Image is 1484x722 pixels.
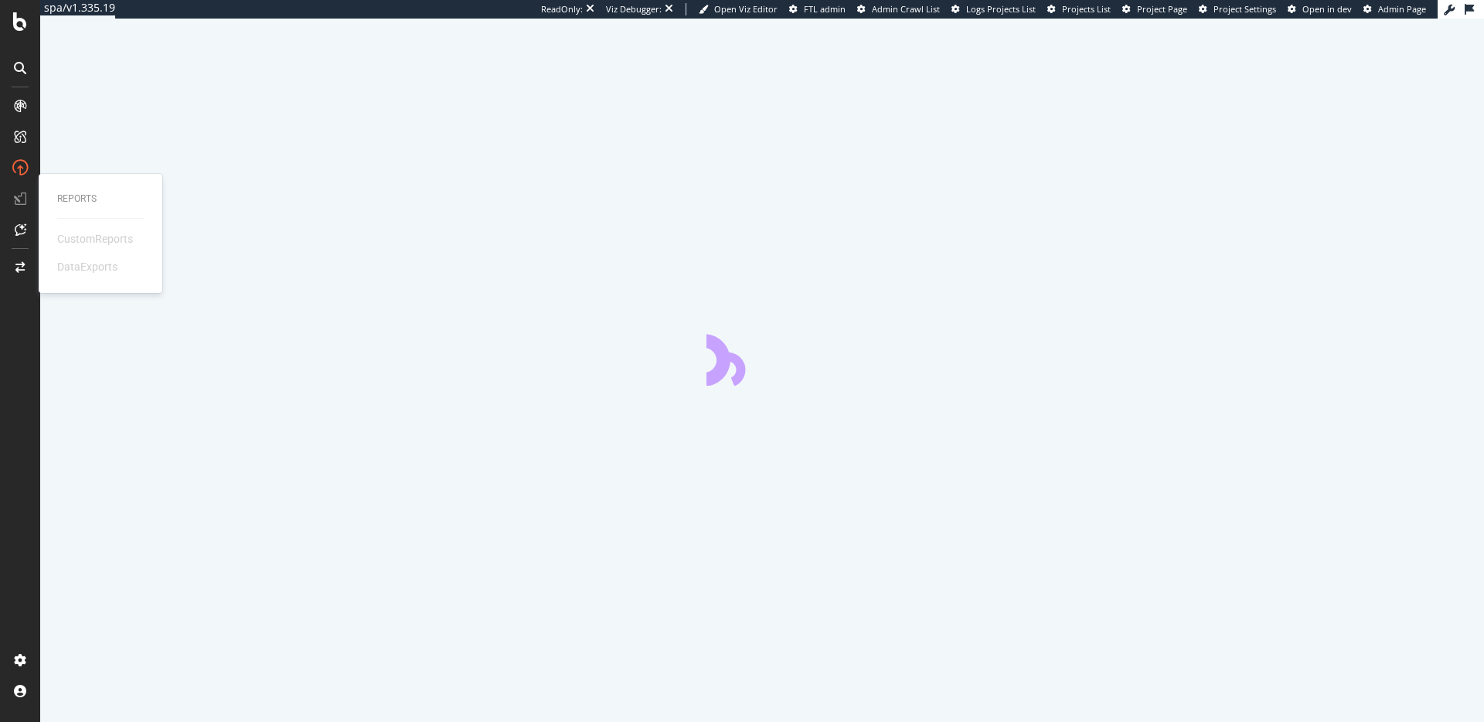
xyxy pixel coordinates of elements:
span: Project Settings [1213,3,1276,15]
span: Admin Crawl List [872,3,940,15]
a: Projects List [1047,3,1111,15]
a: Admin Page [1363,3,1426,15]
span: FTL admin [804,3,846,15]
a: Open Viz Editor [699,3,778,15]
div: CustomReports [57,231,133,247]
span: Admin Page [1378,3,1426,15]
a: Logs Projects List [951,3,1036,15]
a: Project Settings [1199,3,1276,15]
a: Open in dev [1288,3,1352,15]
span: Logs Projects List [966,3,1036,15]
div: Viz Debugger: [606,3,662,15]
a: Project Page [1122,3,1187,15]
div: ReadOnly: [541,3,583,15]
span: Open Viz Editor [714,3,778,15]
div: Reports [57,192,144,206]
span: Projects List [1062,3,1111,15]
span: Open in dev [1302,3,1352,15]
span: Project Page [1137,3,1187,15]
div: DataExports [57,259,117,274]
a: FTL admin [789,3,846,15]
a: Admin Crawl List [857,3,940,15]
div: animation [706,330,818,386]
